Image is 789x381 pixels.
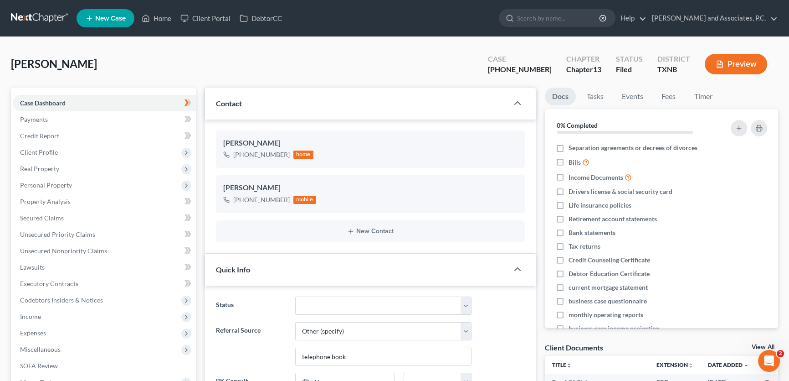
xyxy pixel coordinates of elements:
span: Executory Contracts [20,280,78,287]
span: New Case [95,15,126,22]
a: Titleunfold_more [552,361,572,368]
a: Property Analysis [13,193,196,210]
a: Client Portal [176,10,235,26]
span: Expenses [20,329,46,337]
a: View All [752,344,774,350]
span: Secured Claims [20,214,64,222]
span: current mortgage statement [569,283,648,292]
span: Drivers license & social security card [569,187,672,196]
span: Lawsuits [20,263,45,271]
a: Date Added expand_more [708,361,749,368]
div: [PHONE_NUMBER] [233,150,290,159]
a: SOFA Review [13,358,196,374]
span: Life insurance policies [569,201,631,210]
span: 13 [593,65,601,73]
span: Client Profile [20,148,58,156]
div: [PHONE_NUMBER] [488,64,552,75]
span: Contact [216,99,242,108]
span: monthly operating reports [569,310,643,319]
i: unfold_more [566,363,572,368]
span: Real Property [20,165,59,172]
a: Secured Claims [13,210,196,226]
a: [PERSON_NAME] and Associates, P.C. [647,10,778,26]
a: Home [137,10,176,26]
span: [PERSON_NAME] [11,57,97,70]
a: Case Dashboard [13,95,196,111]
span: business case questionnaire [569,297,647,306]
a: Lawsuits [13,259,196,276]
button: New Contact [223,228,517,235]
strong: 0% Completed [557,121,598,129]
div: Chapter [566,54,601,64]
div: Status [616,54,643,64]
span: Credit Counseling Certificate [569,256,650,265]
a: Tasks [579,88,611,105]
span: SOFA Review [20,362,58,370]
span: Codebtors Insiders & Notices [20,296,103,304]
span: Unsecured Priority Claims [20,230,95,238]
a: Unsecured Nonpriority Claims [13,243,196,259]
div: TXNB [657,64,690,75]
span: Credit Report [20,132,59,140]
span: business case income projection [569,324,660,333]
span: Case Dashboard [20,99,66,107]
span: Separation agreements or decrees of divorces [569,143,697,152]
div: Client Documents [545,343,603,352]
iframe: Intercom live chat [758,350,780,372]
div: [PERSON_NAME] [223,138,517,149]
span: Unsecured Nonpriority Claims [20,247,107,255]
div: Filed [616,64,643,75]
label: Status [211,297,291,315]
div: mobile [293,196,316,204]
span: Payments [20,115,48,123]
span: Debtor Education Certificate [569,269,650,278]
a: Unsecured Priority Claims [13,226,196,243]
span: Bank statements [569,228,615,237]
a: Events [615,88,651,105]
a: Executory Contracts [13,276,196,292]
a: Extensionunfold_more [656,361,693,368]
a: Help [616,10,646,26]
span: Income Documents [569,173,623,182]
div: District [657,54,690,64]
a: Payments [13,111,196,128]
span: Tax returns [569,242,600,251]
a: DebtorCC [235,10,287,26]
span: Property Analysis [20,198,71,205]
label: Referral Source [211,322,291,366]
span: Miscellaneous [20,345,61,353]
a: Credit Report [13,128,196,144]
span: Personal Property [20,181,72,189]
i: expand_more [743,363,749,368]
i: unfold_more [688,363,693,368]
span: 2 [777,350,784,357]
span: Income [20,313,41,320]
div: home [293,151,313,159]
input: Search by name... [517,10,600,26]
button: Preview [705,54,767,74]
a: Docs [545,88,576,105]
a: Fees [654,88,683,105]
input: Other Referral Source [296,348,471,365]
div: [PERSON_NAME] [223,183,517,193]
div: Chapter [566,64,601,75]
a: Timer [687,88,720,105]
span: Retirement account statements [569,214,657,224]
div: [PHONE_NUMBER] [233,195,290,204]
div: Case [488,54,552,64]
span: Bills [569,158,581,167]
span: Quick Info [216,265,250,274]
